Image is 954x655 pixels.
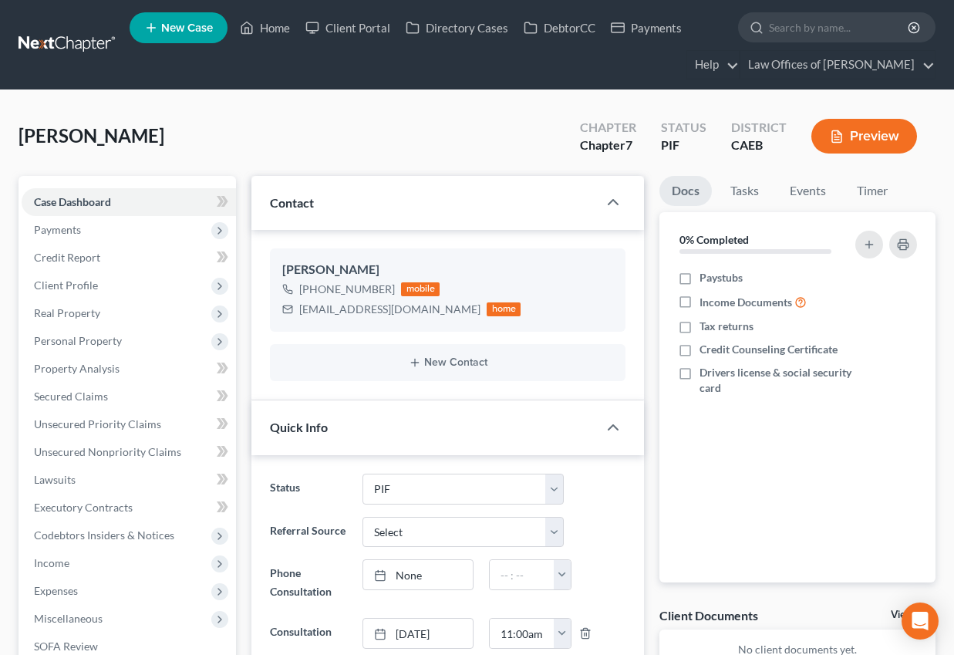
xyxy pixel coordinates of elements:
a: Property Analysis [22,355,236,383]
a: Directory Cases [398,14,516,42]
span: Unsecured Priority Claims [34,417,161,430]
span: Credit Counseling Certificate [699,342,838,357]
div: mobile [401,282,440,296]
span: Client Profile [34,279,98,292]
span: Case Dashboard [34,195,111,208]
a: Case Dashboard [22,188,236,216]
a: Timer [844,176,900,206]
span: Executory Contracts [34,501,133,514]
div: [EMAIL_ADDRESS][DOMAIN_NAME] [299,302,480,317]
input: -- : -- [490,619,555,648]
button: Preview [811,119,917,154]
span: Income [34,556,69,569]
strong: 0% Completed [679,233,749,246]
div: CAEB [731,137,787,154]
span: Income Documents [699,295,792,310]
a: Credit Report [22,244,236,272]
span: Secured Claims [34,390,108,403]
span: Payments [34,223,81,236]
span: Expenses [34,584,78,597]
input: Search by name... [769,13,910,42]
a: Executory Contracts [22,494,236,522]
div: Client Documents [659,607,758,623]
div: Chapter [580,119,636,137]
span: Quick Info [270,420,328,434]
div: PIF [661,137,706,154]
span: Paystubs [699,270,743,285]
a: Docs [659,176,712,206]
div: Open Intercom Messenger [902,603,939,640]
span: Real Property [34,306,100,319]
a: Secured Claims [22,383,236,410]
span: Codebtors Insiders & Notices [34,528,174,542]
span: Drivers license & social security card [699,365,853,396]
a: None [363,560,473,589]
span: Personal Property [34,334,122,347]
span: New Case [161,22,213,34]
a: Home [232,14,298,42]
span: Unsecured Nonpriority Claims [34,445,181,458]
div: Chapter [580,137,636,154]
a: Tasks [718,176,771,206]
span: 7 [625,137,632,152]
span: Miscellaneous [34,612,103,625]
label: Status [262,474,355,505]
a: Help [687,51,739,79]
label: Consultation [262,618,355,649]
a: Law Offices of [PERSON_NAME] [740,51,935,79]
a: Unsecured Nonpriority Claims [22,438,236,466]
div: District [731,119,787,137]
a: Unsecured Priority Claims [22,410,236,438]
label: Phone Consultation [262,559,355,606]
span: Lawsuits [34,473,76,486]
a: View All [891,609,929,620]
a: Payments [603,14,689,42]
input: -- : -- [490,560,555,589]
a: [DATE] [363,619,473,648]
span: [PERSON_NAME] [19,124,164,147]
span: SOFA Review [34,640,98,653]
button: New Contact [282,356,613,369]
div: [PERSON_NAME] [282,261,613,279]
div: home [487,302,521,316]
a: Client Portal [298,14,398,42]
span: Contact [270,195,314,210]
a: Events [777,176,838,206]
label: Referral Source [262,517,355,548]
div: Status [661,119,706,137]
span: Credit Report [34,251,100,264]
a: DebtorCC [516,14,603,42]
span: Tax returns [699,319,753,334]
span: Property Analysis [34,362,120,375]
a: Lawsuits [22,466,236,494]
div: [PHONE_NUMBER] [299,282,395,297]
